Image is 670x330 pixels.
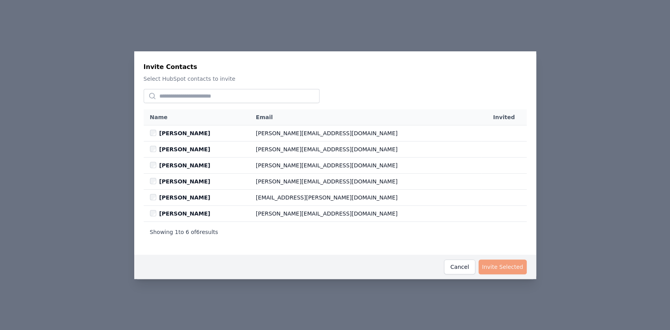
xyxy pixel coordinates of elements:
[150,146,156,152] input: [PERSON_NAME]
[150,129,210,137] label: [PERSON_NAME]
[175,229,178,235] span: 1
[150,194,156,200] input: [PERSON_NAME]
[256,161,477,169] span: [PERSON_NAME][EMAIL_ADDRESS][DOMAIN_NAME]
[478,259,526,274] button: Invite Selected
[144,76,236,82] span: Select HubSpot contacts to invite
[144,62,197,72] h3: Invite Contacts
[150,210,156,216] input: [PERSON_NAME]
[481,109,526,125] th: Invited
[150,194,210,201] label: [PERSON_NAME]
[256,145,477,153] span: [PERSON_NAME][EMAIL_ADDRESS][DOMAIN_NAME]
[144,109,252,125] th: Name
[150,210,210,218] label: [PERSON_NAME]
[256,129,477,137] span: [PERSON_NAME][EMAIL_ADDRESS][DOMAIN_NAME]
[252,109,481,125] th: Email
[256,194,477,201] span: [EMAIL_ADDRESS][PERSON_NAME][DOMAIN_NAME]
[150,161,210,169] label: [PERSON_NAME]
[256,178,477,185] span: [PERSON_NAME][EMAIL_ADDRESS][DOMAIN_NAME]
[444,259,475,274] button: Cancel
[150,145,210,153] label: [PERSON_NAME]
[150,130,156,136] input: [PERSON_NAME]
[256,210,477,218] span: [PERSON_NAME][EMAIL_ADDRESS][DOMAIN_NAME]
[150,178,210,185] label: [PERSON_NAME]
[150,228,218,236] p: Showing to of results
[196,229,200,235] span: 6
[186,229,189,235] span: 6
[150,178,156,184] input: [PERSON_NAME]
[150,162,156,168] input: [PERSON_NAME]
